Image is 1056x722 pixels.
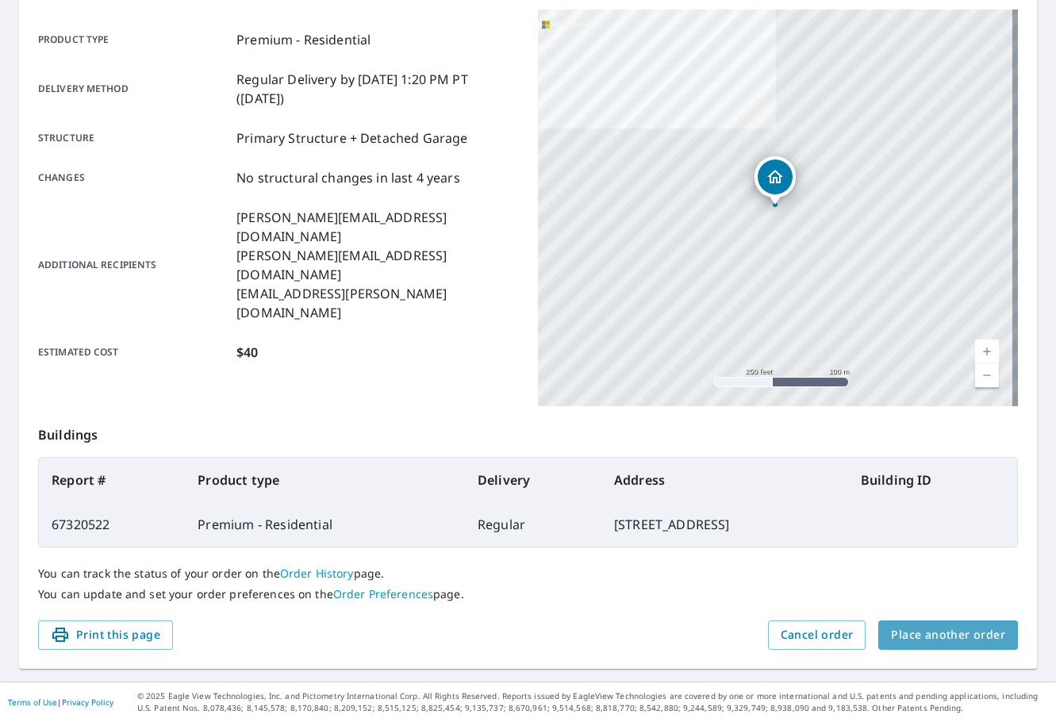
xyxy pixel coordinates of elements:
[236,343,258,362] p: $40
[39,502,185,547] td: 67320522
[62,697,113,708] a: Privacy Policy
[38,620,173,650] button: Print this page
[38,129,230,148] p: Structure
[781,625,854,645] span: Cancel order
[755,156,796,205] div: Dropped pin, building 1, Residential property, 861 Clydesdale Dr Maitland, FL 32751
[236,30,371,49] p: Premium - Residential
[185,458,465,502] th: Product type
[38,70,230,108] p: Delivery method
[38,30,230,49] p: Product type
[137,690,1048,714] p: © 2025 Eagle View Technologies, Inc. and Pictometry International Corp. All Rights Reserved. Repo...
[975,363,999,387] a: Current Level 17, Zoom Out
[236,70,518,108] p: Regular Delivery by [DATE] 1:20 PM PT ([DATE])
[465,502,601,547] td: Regular
[891,625,1005,645] span: Place another order
[768,620,866,650] button: Cancel order
[236,246,518,284] p: [PERSON_NAME][EMAIL_ADDRESS][DOMAIN_NAME]
[236,168,460,187] p: No structural changes in last 4 years
[280,566,354,581] a: Order History
[38,406,1018,457] p: Buildings
[39,458,185,502] th: Report #
[38,587,1018,601] p: You can update and set your order preferences on the page.
[236,208,518,246] p: [PERSON_NAME][EMAIL_ADDRESS][DOMAIN_NAME]
[333,586,433,601] a: Order Preferences
[38,343,230,362] p: Estimated cost
[975,340,999,363] a: Current Level 17, Zoom In
[236,284,518,322] p: [EMAIL_ADDRESS][PERSON_NAME][DOMAIN_NAME]
[236,129,467,148] p: Primary Structure + Detached Garage
[601,502,848,547] td: [STREET_ADDRESS]
[878,620,1018,650] button: Place another order
[8,697,113,707] p: |
[38,566,1018,581] p: You can track the status of your order on the page.
[185,502,465,547] td: Premium - Residential
[8,697,57,708] a: Terms of Use
[38,208,230,322] p: Additional recipients
[601,458,848,502] th: Address
[51,625,160,645] span: Print this page
[848,458,1017,502] th: Building ID
[38,168,230,187] p: Changes
[465,458,601,502] th: Delivery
